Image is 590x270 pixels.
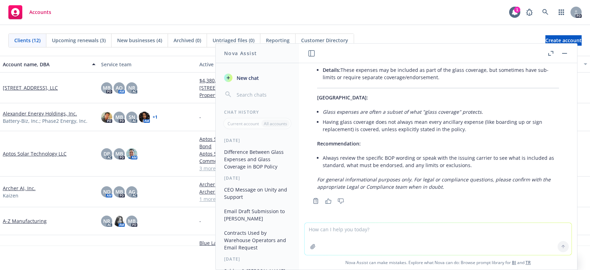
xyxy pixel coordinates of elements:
[153,115,158,119] a: + 1
[3,185,36,192] a: Archer AI, Inc.
[302,255,574,270] span: Nova Assist can make mistakes. Explore what Nova can do: Browse prompt library for and
[323,108,483,115] em: Glass expenses are often a subset of what "glass coverage" protects.
[512,260,516,265] a: BI
[101,112,112,123] img: photo
[199,217,201,225] span: -
[199,195,292,203] a: 1 more
[199,61,292,68] div: Active policies
[221,72,293,84] button: New chat
[313,198,319,204] svg: Copy to clipboard
[126,148,137,159] img: photo
[199,150,292,165] a: Aptos Solar Technology LLC - Commercial Property
[317,176,551,190] em: For general informational purposes only. For legal or compliance questions, please confirm with t...
[129,188,135,195] span: AG
[103,84,110,91] span: MB
[213,37,254,44] span: Untriaged files (0)
[199,77,292,84] a: $4,380,000 Excess of $2,500,000
[3,217,47,225] a: A-Z Manufacturing
[545,34,582,47] span: Create account
[199,135,292,150] a: Aptos Solar Technology LLC - Surety Bond
[29,9,51,15] span: Accounts
[174,37,201,44] span: Archived (0)
[216,109,299,115] div: Chat History
[139,112,150,123] img: photo
[554,5,568,19] a: Switch app
[323,117,559,134] li: Having glass coverage does not always mean every ancillary expense (like boarding up or sign repl...
[335,196,346,206] button: Thumbs down
[266,37,290,44] span: Reporting
[103,188,110,195] span: ND
[514,7,520,13] div: 1
[216,137,299,143] div: [DATE]
[114,216,125,227] img: photo
[115,150,123,157] span: MB
[3,192,18,199] span: Kaizen
[3,150,67,157] a: Aptos Solar Technology LLC
[98,56,197,73] button: Service team
[103,217,110,225] span: NR
[317,140,361,147] span: Recommendation:
[52,37,106,44] span: Upcoming renewals (3)
[14,37,40,44] span: Clients (12)
[199,165,292,172] a: 3 more
[221,227,293,253] button: Contracts Used by Warehouse Operators and Email Request
[221,205,293,224] button: Email Draft Submission to [PERSON_NAME]
[221,146,293,172] button: Difference Between Glass Expenses and Glass Coverage in BOP Policy
[301,37,348,44] span: Customer Directory
[235,74,259,82] span: New chat
[197,56,295,73] button: Active policies
[199,239,292,254] a: Blue Lake Capital, LLC - Workers' Compensation
[228,121,259,127] p: Current account
[317,94,368,101] span: [GEOGRAPHIC_DATA]:
[545,35,582,46] a: Create account
[323,65,559,82] li: These expenses may be included as part of the glass coverage, but sometimes have sub-limits or re...
[115,188,123,195] span: MB
[6,2,54,22] a: Accounts
[216,175,299,181] div: [DATE]
[3,61,88,68] div: Account name, DBA
[3,110,77,117] a: Alexander Energy Holdings, Inc.
[323,67,340,73] span: Details:
[323,153,559,170] li: Always review the specific BOP wording or speak with the issuing carrier to see what is included ...
[128,84,135,91] span: NR
[101,61,194,68] div: Service team
[117,37,162,44] span: New businesses (4)
[199,188,292,195] a: Archer AI, Inc. - Workers' Compensation
[199,113,201,121] span: -
[3,84,58,91] a: [STREET_ADDRESS], LLC
[129,113,135,121] span: SN
[116,84,123,91] span: AO
[224,50,257,57] h1: Nova Assist
[221,184,293,203] button: CEO Message on Unity and Support
[115,113,123,121] span: MB
[264,121,287,127] p: All accounts
[522,5,536,19] a: Report a Bug
[235,90,291,99] input: Search chats
[538,5,552,19] a: Search
[216,256,299,262] div: [DATE]
[3,117,87,125] span: Battery-Biz, Inc.; Phase2 Energy, Inc.
[128,217,136,225] span: MB
[104,150,110,157] span: DP
[526,260,531,265] a: TR
[199,84,292,99] a: [STREET_ADDRESS], LLC - Commercial Property
[199,181,292,188] a: Archer AI, Inc. - Business Owners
